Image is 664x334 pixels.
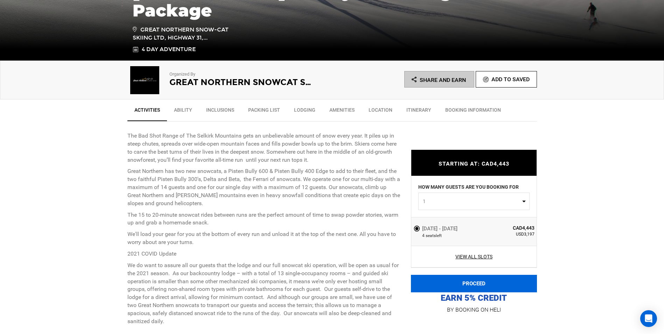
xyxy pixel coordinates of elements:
label: HOW MANY GUESTS ARE YOU BOOKING FOR [418,183,519,193]
button: PROCEED [411,275,537,292]
button: 1 [418,193,530,210]
label: [DATE] - [DATE] [413,224,459,233]
img: img_a2a17cf986ef4f75a475a8d8dd1ca788.png [127,66,162,94]
a: Activities [127,103,167,121]
a: Lodging [287,103,322,120]
span: STARTING AT: CAD4,443 [439,160,509,167]
div: Open Intercom Messenger [640,310,657,327]
a: Itinerary [399,103,438,120]
p: The Bad Shot Range of The Selkirk Mountains gets an unbelievable amount of snow every year. It pi... [127,132,400,164]
span: 4 [422,233,425,239]
p: We do want to assure all our guests that the lodge and our full snowcat ski operation, will be op... [127,262,400,326]
p: Organized By [169,71,313,78]
span: USD3,197 [484,231,535,237]
p: The 15 to 20-minute snowcat rides between runs are the perfect amount of time to swap powder stor... [127,211,400,227]
span: seat left [426,233,442,239]
a: Location [362,103,399,120]
span: s [434,233,436,239]
a: View All Slots [413,253,535,260]
p: Great Northern has two new snowcats, a Pisten Bully 600 & Pisten Bully 400 Edge to add to their f... [127,167,400,207]
h2: Great Northern Snowcat Skiing [169,78,313,87]
a: Packing List [241,103,287,120]
a: Amenities [322,103,362,120]
p: BY BOOKING ON HELI [411,305,537,315]
span: Add To Saved [491,76,530,83]
a: Ability [167,103,199,120]
span: Great Northern Snow-Cat Skiing Ltd, Highway 31,... [133,25,232,42]
p: We'll load your gear for you at the bottom of every run and unload it at the top of the next one.... [127,230,400,246]
span: 4 Day Adventure [142,46,196,54]
a: BOOKING INFORMATION [438,103,508,120]
span: CAD4,443 [484,224,535,231]
a: Inclusions [199,103,241,120]
span: 1 [423,198,520,205]
p: 2021 COVID Update [127,250,400,258]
